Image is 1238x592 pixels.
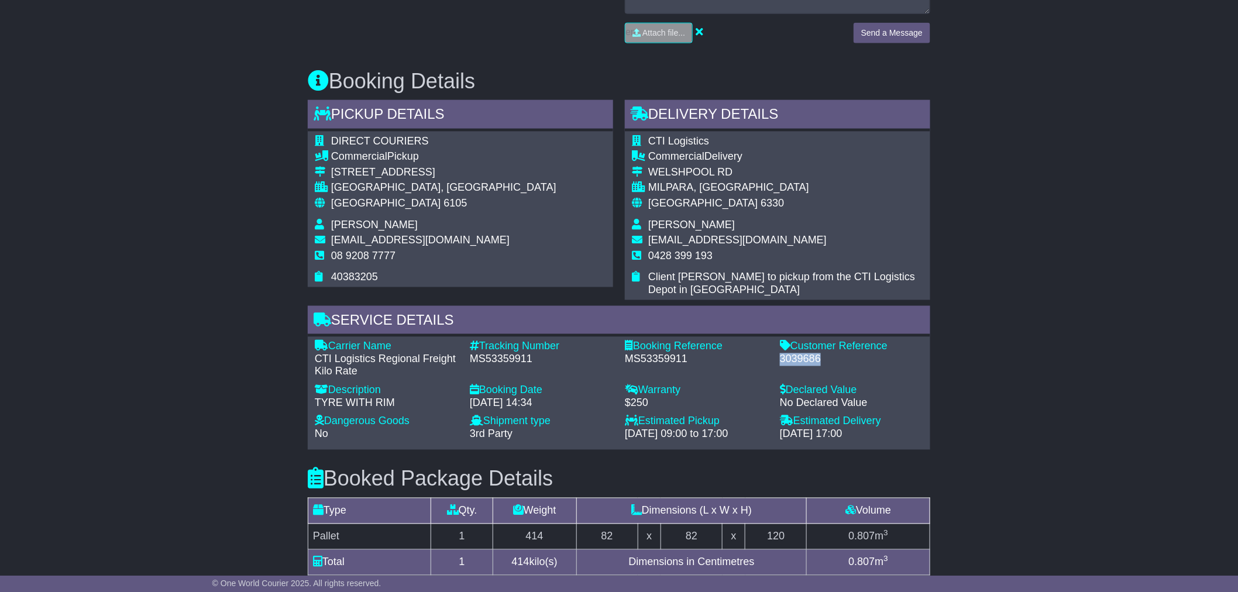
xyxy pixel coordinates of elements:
[780,428,923,441] div: [DATE] 17:00
[625,397,768,410] div: $250
[723,524,745,550] td: x
[648,135,709,147] span: CTI Logistics
[780,397,923,410] div: No Declared Value
[431,524,493,550] td: 1
[761,197,784,209] span: 6330
[470,384,613,397] div: Booking Date
[780,415,923,428] div: Estimated Delivery
[308,70,930,93] h3: Booking Details
[308,524,431,550] td: Pallet
[331,150,556,163] div: Pickup
[854,23,930,43] button: Send a Message
[648,197,758,209] span: [GEOGRAPHIC_DATA]
[308,550,431,576] td: Total
[807,498,930,524] td: Volume
[212,579,381,588] span: © One World Courier 2025. All rights reserved.
[315,415,458,428] div: Dangerous Goods
[331,135,429,147] span: DIRECT COURIERS
[648,166,923,179] div: WELSHPOOL RD
[443,197,467,209] span: 6105
[331,197,441,209] span: [GEOGRAPHIC_DATA]
[470,353,613,366] div: MS53359911
[625,340,768,353] div: Booking Reference
[807,524,930,550] td: m
[883,555,888,563] sup: 3
[648,150,923,163] div: Delivery
[331,150,387,162] span: Commercial
[625,428,768,441] div: [DATE] 09:00 to 17:00
[470,340,613,353] div: Tracking Number
[807,550,930,576] td: m
[308,306,930,338] div: Service Details
[780,384,923,397] div: Declared Value
[648,234,827,246] span: [EMAIL_ADDRESS][DOMAIN_NAME]
[576,550,807,576] td: Dimensions in Centimetres
[648,250,713,261] span: 0428 399 193
[648,181,923,194] div: MILPARA, [GEOGRAPHIC_DATA]
[780,353,923,366] div: 3039686
[493,524,576,550] td: 414
[661,524,722,550] td: 82
[780,340,923,353] div: Customer Reference
[315,397,458,410] div: TYRE WITH RIM
[470,428,513,440] span: 3rd Party
[625,384,768,397] div: Warranty
[648,150,704,162] span: Commercial
[315,340,458,353] div: Carrier Name
[331,271,378,283] span: 40383205
[576,498,807,524] td: Dimensions (L x W x H)
[576,524,638,550] td: 82
[493,550,576,576] td: kilo(s)
[331,234,510,246] span: [EMAIL_ADDRESS][DOMAIN_NAME]
[331,181,556,194] div: [GEOGRAPHIC_DATA], [GEOGRAPHIC_DATA]
[745,524,807,550] td: 120
[625,100,930,132] div: Delivery Details
[308,498,431,524] td: Type
[512,556,529,568] span: 414
[883,529,888,538] sup: 3
[470,415,613,428] div: Shipment type
[308,467,930,491] h3: Booked Package Details
[315,384,458,397] div: Description
[308,100,613,132] div: Pickup Details
[848,531,875,542] span: 0.807
[638,524,661,550] td: x
[331,250,396,261] span: 08 9208 7777
[331,166,556,179] div: [STREET_ADDRESS]
[331,219,418,230] span: [PERSON_NAME]
[625,353,768,366] div: MS53359911
[493,498,576,524] td: Weight
[470,397,613,410] div: [DATE] 14:34
[431,550,493,576] td: 1
[648,219,735,230] span: [PERSON_NAME]
[648,271,915,295] span: Client [PERSON_NAME] to pickup from the CTI Logistics Depot in [GEOGRAPHIC_DATA]
[431,498,493,524] td: Qty.
[315,428,328,440] span: No
[315,353,458,378] div: CTI Logistics Regional Freight Kilo Rate
[625,415,768,428] div: Estimated Pickup
[848,556,875,568] span: 0.807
